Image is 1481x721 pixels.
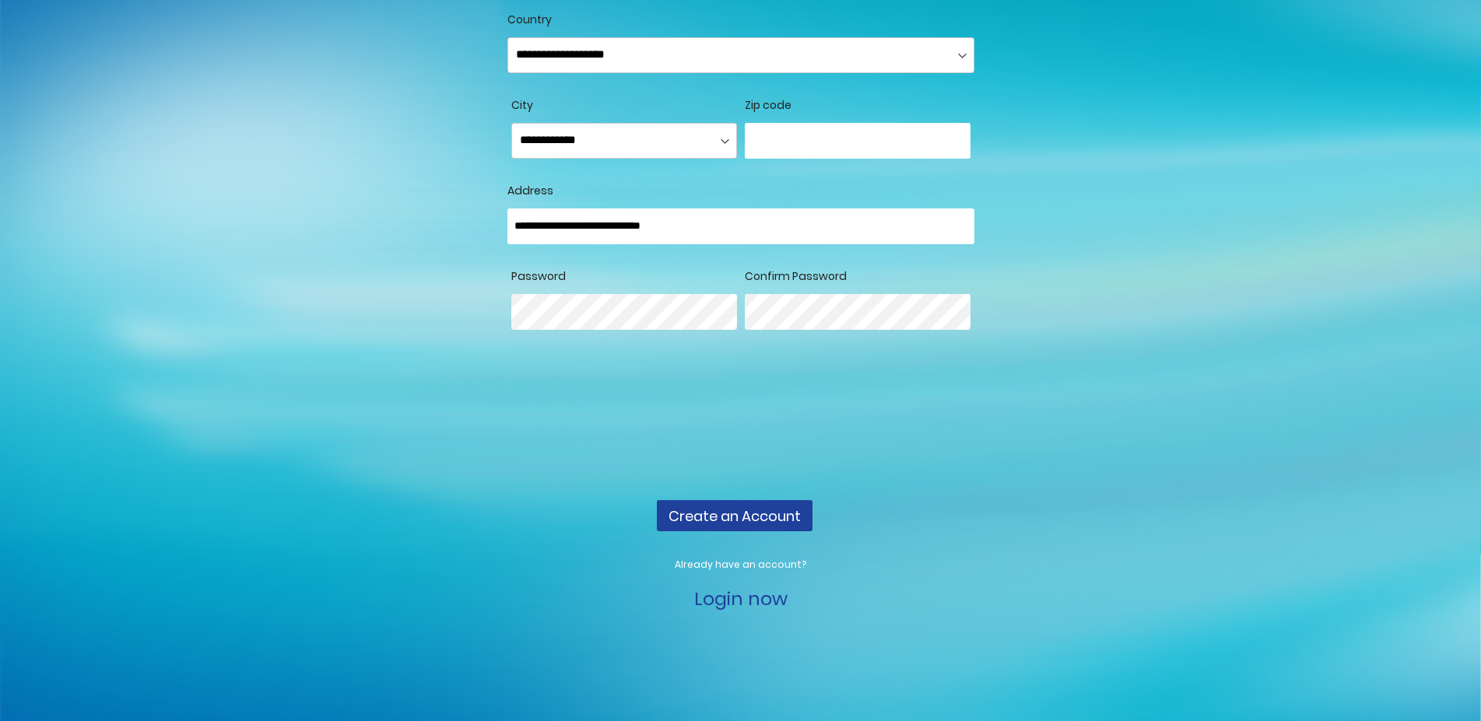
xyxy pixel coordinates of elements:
[511,97,533,113] span: City
[745,97,791,113] span: Zip code
[507,12,552,27] span: Country
[745,268,847,284] span: Confirm Password
[507,401,744,461] iframe: reCAPTCHA
[694,586,788,611] a: Login now
[669,506,801,526] span: Create an Account
[511,268,566,284] span: Password
[507,558,974,572] p: Already have an account?
[657,500,812,531] button: Create an Account
[507,183,553,198] span: Address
